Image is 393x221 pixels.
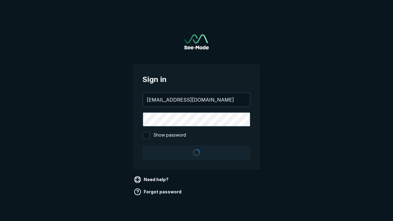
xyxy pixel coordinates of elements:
a: Go to sign in [184,34,209,49]
input: your@email.com [143,93,250,107]
span: Show password [154,132,186,139]
a: Need help? [133,175,171,184]
img: See-Mode Logo [184,34,209,49]
span: Sign in [142,74,251,85]
a: Forgot password [133,187,184,197]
